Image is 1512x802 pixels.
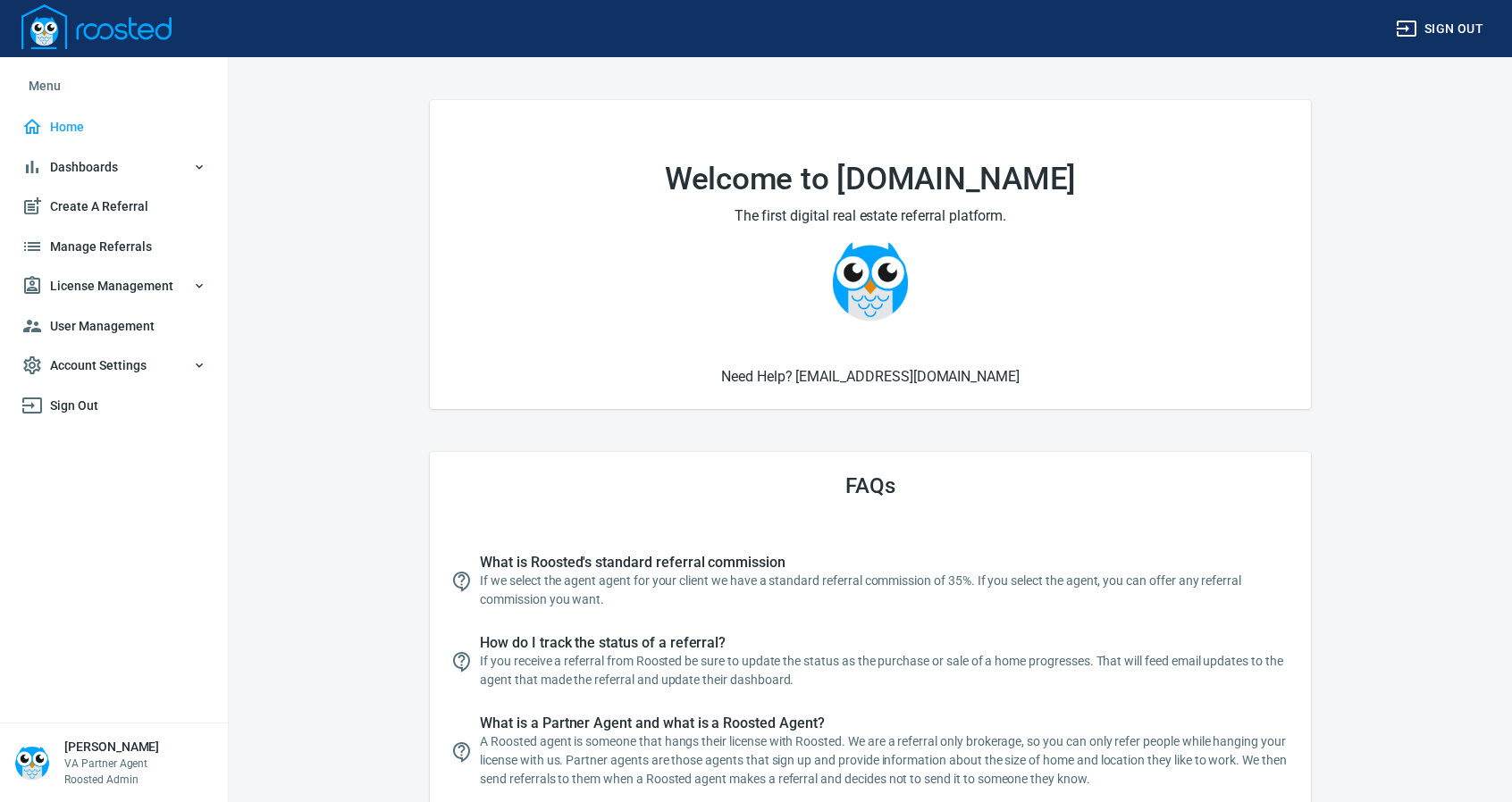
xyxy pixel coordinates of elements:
[473,162,1268,197] h1: Welcome to [DOMAIN_NAME]
[21,196,206,218] span: Create A Referral
[480,554,1289,572] span: What is Roosted's standard referral commission
[14,64,214,107] li: Menu
[14,227,214,267] a: Manage Referrals
[480,652,1289,689] p: If you receive a referral from Roosted be sure to update the status as the purchase or sale of a ...
[1396,18,1483,40] span: Sign out
[451,365,1289,388] h6: Need Help? [EMAIL_ADDRESS][DOMAIN_NAME]
[21,395,206,417] span: Sign Out
[830,241,911,322] img: Owlie
[1389,13,1491,46] button: Sign out
[451,473,1289,498] h3: FAQs
[480,572,1289,609] p: If we select the agent agent for your client we have a standard referral commission of 35%. If yo...
[64,772,159,788] p: Roosted Admin
[1436,722,1499,789] iframe: Chat
[480,732,1289,789] p: A Roosted agent is someone that hangs their license with Roosted. We are a referral only brokerag...
[14,266,214,306] button: License Management
[21,156,206,179] span: Dashboards
[14,386,214,426] a: Sign Out
[64,756,159,772] p: VA Partner Agent
[64,738,159,756] h6: [PERSON_NAME]
[14,346,214,386] button: Account Settings
[21,315,206,338] span: User Management
[14,745,50,781] img: Person
[21,4,172,49] img: Logo
[473,205,1268,227] h2: The first digital real estate referral platform.
[14,107,214,147] a: Home
[21,355,206,377] span: Account Settings
[480,634,1289,652] span: How do I track the status of a referral?
[14,306,214,347] a: User Management
[480,714,1289,732] span: What is a Partner Agent and what is a Roosted Agent?
[21,275,206,297] span: License Management
[14,147,214,188] button: Dashboards
[21,236,206,258] span: Manage Referrals
[14,187,214,227] a: Create A Referral
[21,116,206,138] span: Home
